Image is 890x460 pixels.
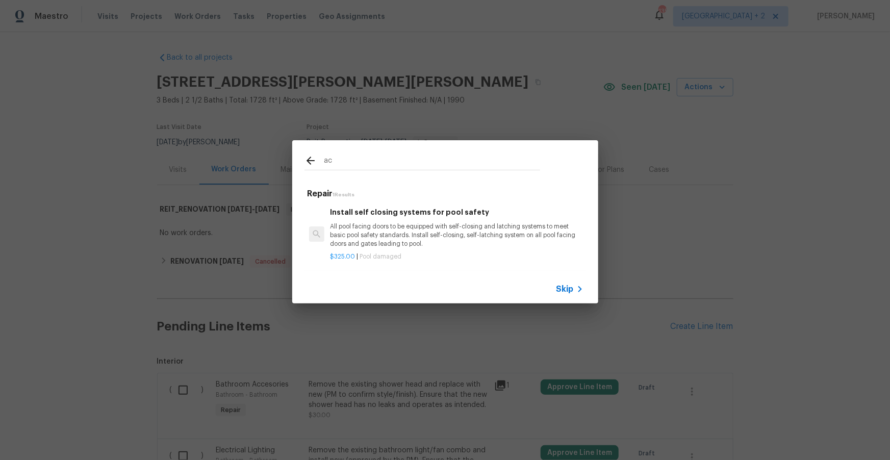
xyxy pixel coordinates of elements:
[360,253,401,260] span: Pool damaged
[330,253,355,260] span: $325.00
[330,207,583,218] h6: Install self closing systems for pool safety
[330,252,583,261] p: |
[324,155,540,170] input: Search issues or repairs
[308,189,586,199] h5: Repair
[556,284,574,294] span: Skip
[333,192,355,197] span: 1 Results
[330,222,583,248] p: All pool facing doors to be equipped with self-closing and latching systems to meet basic pool sa...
